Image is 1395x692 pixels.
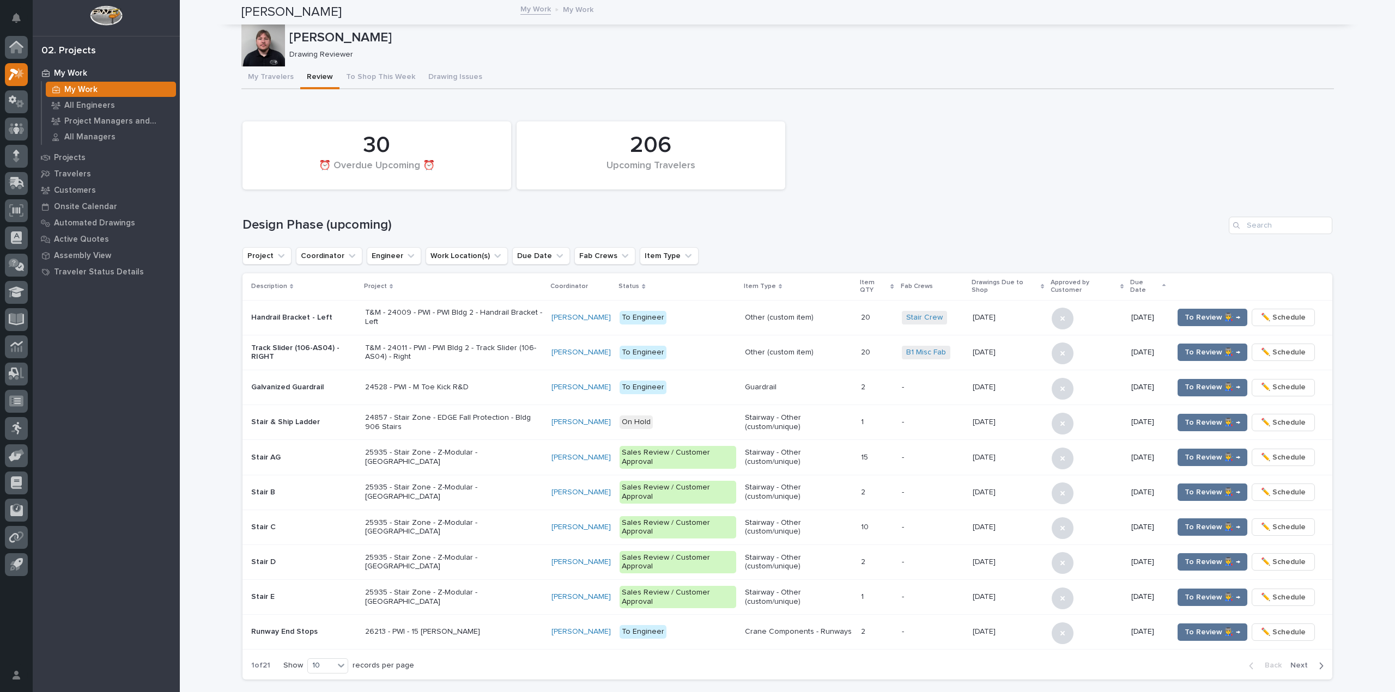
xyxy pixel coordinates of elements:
[1261,591,1306,604] span: ✏️ Schedule
[551,558,611,567] a: [PERSON_NAME]
[242,580,1332,615] tr: Stair E25935 - Stair Zone - Z-Modular - [GEOGRAPHIC_DATA][PERSON_NAME] Sales Review / Customer Ap...
[1261,486,1306,499] span: ✏️ Schedule
[251,418,356,427] p: Stair & Ship Ladder
[1178,449,1247,466] button: To Review 👨‍🏭 →
[745,518,852,537] p: Stairway - Other (custom/unique)
[54,267,144,277] p: Traveler Status Details
[33,247,180,264] a: Assembly View
[535,160,767,183] div: Upcoming Travelers
[973,346,998,357] p: [DATE]
[1290,660,1314,670] span: Next
[1261,520,1306,534] span: ✏️ Schedule
[640,247,699,265] button: Item Type
[745,588,852,607] p: Stairway - Other (custom/unique)
[242,475,1332,510] tr: Stair B25935 - Stair Zone - Z-Modular - [GEOGRAPHIC_DATA][PERSON_NAME] Sales Review / Customer Ap...
[242,300,1332,335] tr: Handrail Bracket - LeftT&M - 24009 - PWI - PWI Bldg 2 - Handrail Bracket - Left[PERSON_NAME] To E...
[251,383,356,392] p: Galvanized Guardrail
[251,344,356,362] p: Track Slider (106-AS04) - RIGHT
[744,280,776,292] p: Item Type
[1261,451,1306,464] span: ✏️ Schedule
[365,413,543,432] p: 24857 - Stair Zone - EDGE Fall Protection - Bldg 906 Stairs
[42,129,180,144] a: All Managers
[261,132,493,159] div: 30
[365,448,543,467] p: 25935 - Stair Zone - Z-Modular - [GEOGRAPHIC_DATA]
[33,149,180,166] a: Projects
[973,555,998,567] p: [DATE]
[1252,553,1315,571] button: ✏️ Schedule
[242,370,1332,405] tr: Galvanized Guardrail24528 - PWI - M Toe Kick R&D[PERSON_NAME] To EngineerGuardrail22 -[DATE][DATE...
[902,592,964,602] p: -
[308,660,334,671] div: 10
[365,344,543,362] p: T&M - 24011 - PWI - PWI Bldg 2 - Track Slider (106-AS04) - Right
[1051,277,1118,297] p: Approved by Customer
[551,627,611,636] a: [PERSON_NAME]
[1240,660,1286,670] button: Back
[1261,416,1306,429] span: ✏️ Schedule
[902,627,964,636] p: -
[261,160,493,183] div: ⏰ Overdue Upcoming ⏰
[242,544,1332,579] tr: Stair D25935 - Stair Zone - Z-Modular - [GEOGRAPHIC_DATA][PERSON_NAME] Sales Review / Customer Ap...
[906,348,946,357] a: B1 Misc Fab
[1252,623,1315,641] button: ✏️ Schedule
[620,415,653,429] div: On Hold
[90,5,122,26] img: Workspace Logo
[861,381,868,392] p: 2
[289,30,1330,46] p: [PERSON_NAME]
[902,523,964,532] p: -
[861,486,868,497] p: 2
[745,313,852,322] p: Other (custom item)
[1261,626,1306,639] span: ✏️ Schedule
[1178,553,1247,571] button: To Review 👨‍🏭 →
[973,451,998,462] p: [DATE]
[41,45,96,57] div: 02. Projects
[551,418,611,427] a: [PERSON_NAME]
[902,418,964,427] p: -
[242,510,1332,544] tr: Stair C25935 - Stair Zone - Z-Modular - [GEOGRAPHIC_DATA][PERSON_NAME] Sales Review / Customer Ap...
[251,280,287,292] p: Description
[973,486,998,497] p: [DATE]
[973,625,998,636] p: [DATE]
[251,558,356,567] p: Stair D
[367,247,421,265] button: Engineer
[861,590,866,602] p: 1
[33,65,180,81] a: My Work
[251,313,356,322] p: Handrail Bracket - Left
[1131,418,1164,427] p: [DATE]
[426,247,508,265] button: Work Location(s)
[901,280,933,292] p: Fab Crews
[1185,520,1240,534] span: To Review 👨‍🏭 →
[64,132,116,142] p: All Managers
[1178,309,1247,326] button: To Review 👨‍🏭 →
[745,553,852,572] p: Stairway - Other (custom/unique)
[1252,414,1315,431] button: ✏️ Schedule
[1252,449,1315,466] button: ✏️ Schedule
[251,523,356,532] p: Stair C
[1185,555,1240,568] span: To Review 👨‍🏭 →
[1131,558,1164,567] p: [DATE]
[551,383,611,392] a: [PERSON_NAME]
[1178,379,1247,396] button: To Review 👨‍🏭 →
[54,251,111,261] p: Assembly View
[902,488,964,497] p: -
[54,169,91,179] p: Travelers
[42,97,180,113] a: All Engineers
[33,198,180,215] a: Onsite Calendar
[574,247,635,265] button: Fab Crews
[365,627,543,636] p: 26213 - PWI - 15 [PERSON_NAME]
[1252,379,1315,396] button: ✏️ Schedule
[1252,309,1315,326] button: ✏️ Schedule
[365,483,543,501] p: 25935 - Stair Zone - Z-Modular - [GEOGRAPHIC_DATA]
[618,280,639,292] p: Status
[1229,217,1332,234] div: Search
[64,101,115,111] p: All Engineers
[251,627,356,636] p: Runway End Stops
[1261,311,1306,324] span: ✏️ Schedule
[1252,518,1315,536] button: ✏️ Schedule
[620,625,666,639] div: To Engineer
[64,85,98,95] p: My Work
[64,117,172,126] p: Project Managers and Engineers
[54,153,86,163] p: Projects
[973,520,998,532] p: [DATE]
[906,313,943,322] a: Stair Crew
[242,652,279,679] p: 1 of 21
